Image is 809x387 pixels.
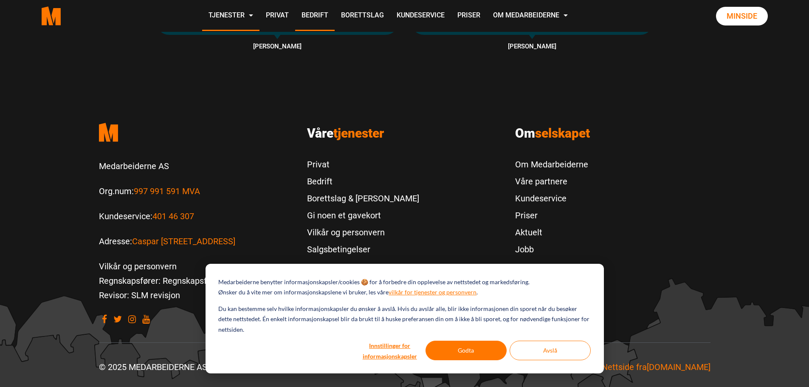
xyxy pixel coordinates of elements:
a: Vilkår og personvern [99,261,177,271]
span: [PERSON_NAME] [156,41,398,52]
button: Avslå [510,341,591,360]
a: Bedrift [307,173,419,190]
p: Medarbeiderne benytter informasjonskapsler/cookies 🍪 for å forbedre din opplevelse av nettstedet ... [218,277,530,288]
a: Salgsbetingelser [307,241,419,258]
a: Privat [259,1,295,31]
a: Visit our youtube [142,315,150,323]
p: Adresse: [99,234,294,249]
a: Vilkår og personvern [307,224,419,241]
a: Aktuelt [515,224,588,241]
a: Jobb [515,241,588,258]
a: Tjenester [202,1,259,31]
a: Kundeservice [390,1,451,31]
span: tjenester [333,126,384,141]
span: [DOMAIN_NAME] [647,362,710,372]
p: Medarbeiderne AS [99,159,294,173]
a: Minside [716,7,768,25]
div: Cookie banner [206,264,604,373]
a: Våre partnere [515,173,588,190]
a: Priser [515,207,588,224]
h3: Våre [307,126,502,141]
p: Du kan bestemme selv hvilke informasjonskapsler du ønsker å avslå. Hvis du avslår alle, blir ikke... [218,304,590,335]
h3: Om [515,126,710,141]
a: Les mer om Caspar Storms vei 16, 0664 Oslo [132,236,235,246]
a: Medarbeiderne start [99,116,294,148]
a: Les mer om Org.num [134,186,200,196]
a: Borettslag [335,1,390,31]
a: Visit our Facebook [102,315,107,323]
a: Revisor: SLM revisjon [99,290,180,300]
button: Godta [426,341,507,360]
a: Call us to 401 46 307 [152,211,194,221]
a: Borettslag & [PERSON_NAME] [307,190,419,207]
a: Visit our Twitter [113,315,122,323]
button: Innstillinger for informasjonskapsler [357,341,423,360]
span: [PERSON_NAME] [411,41,653,52]
a: Om Medarbeiderne [515,156,588,173]
p: Ønsker du å vite mer om informasjonskapslene vi bruker, les våre . [218,287,478,298]
a: Om Medarbeiderne [487,1,574,31]
a: Nettside fra Mediasparx.com [602,362,710,372]
a: Kundeservice [515,190,588,207]
a: Privat [307,156,419,173]
a: vilkår for tjenester og personvern [389,287,476,298]
span: selskapet [535,126,590,141]
a: Gi noen et gavekort [307,207,419,224]
a: Priser [451,1,487,31]
p: Org.num: [99,184,294,198]
a: Regnskapsfører: Regnskapsførern AS [99,276,240,286]
p: Kundeservice: [99,209,294,223]
a: Visit our Instagram [128,315,136,323]
div: © 2025 MEDARBEIDERNE AS [93,360,405,374]
a: Bedrift [295,1,335,31]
